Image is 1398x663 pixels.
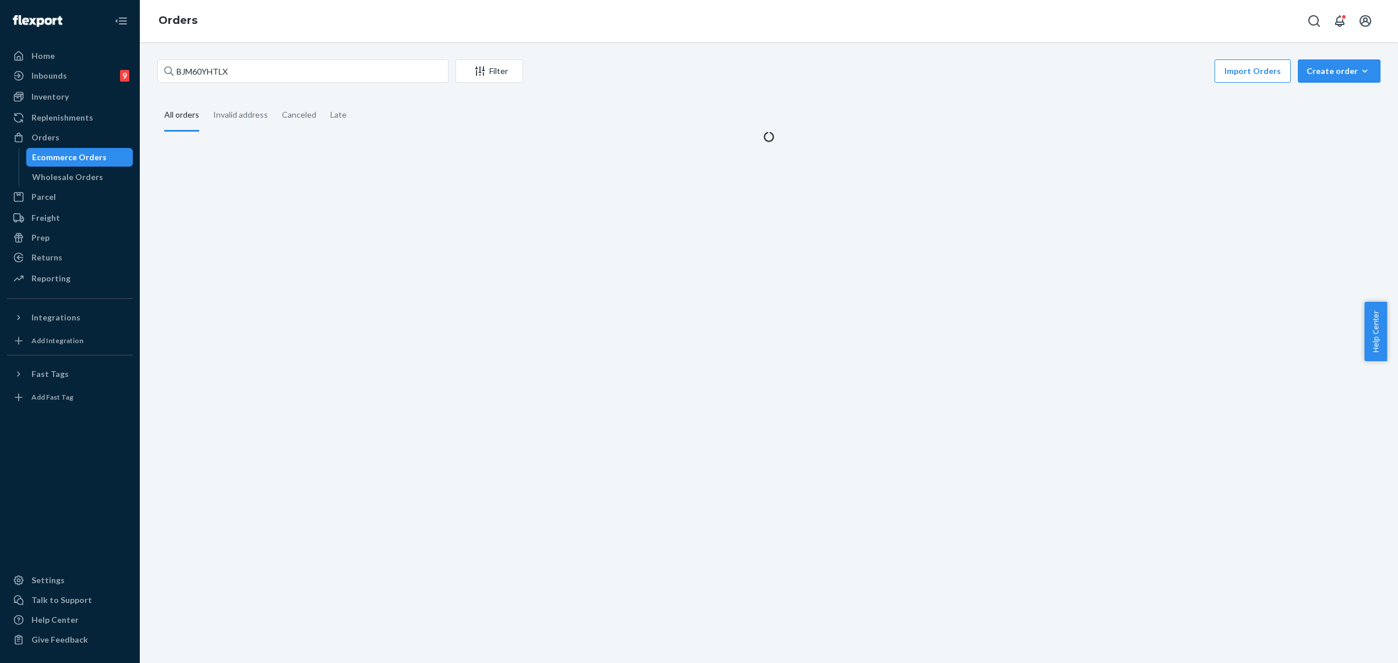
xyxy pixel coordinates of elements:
[7,128,133,147] a: Orders
[31,634,88,646] div: Give Feedback
[32,151,107,163] div: Ecommerce Orders
[1215,59,1291,83] button: Import Orders
[7,108,133,127] a: Replenishments
[7,188,133,206] a: Parcel
[31,212,60,224] div: Freight
[7,331,133,350] a: Add Integration
[282,100,316,130] div: Canceled
[7,47,133,65] a: Home
[31,594,92,606] div: Talk to Support
[7,248,133,267] a: Returns
[164,100,199,132] div: All orders
[31,112,93,124] div: Replenishments
[31,191,56,203] div: Parcel
[31,392,73,402] div: Add Fast Tag
[31,614,79,626] div: Help Center
[7,571,133,590] a: Settings
[7,611,133,629] a: Help Center
[149,4,207,38] ol: breadcrumbs
[158,14,197,27] a: Orders
[26,148,133,167] a: Ecommerce Orders
[7,365,133,383] button: Fast Tags
[157,59,449,83] input: Search orders
[7,209,133,227] a: Freight
[7,388,133,407] a: Add Fast Tag
[31,70,67,82] div: Inbounds
[7,630,133,649] button: Give Feedback
[31,368,69,380] div: Fast Tags
[13,15,62,27] img: Flexport logo
[31,132,59,143] div: Orders
[31,252,62,263] div: Returns
[7,269,133,288] a: Reporting
[7,591,133,609] a: Talk to Support
[31,50,55,62] div: Home
[213,100,268,130] div: Invalid address
[31,91,69,103] div: Inventory
[31,336,83,345] div: Add Integration
[7,308,133,327] button: Integrations
[32,171,103,183] div: Wholesale Orders
[1328,9,1351,33] button: Open notifications
[330,100,347,130] div: Late
[456,65,523,77] div: Filter
[31,273,70,284] div: Reporting
[110,9,133,33] button: Close Navigation
[1298,59,1381,83] button: Create order
[1364,302,1387,361] button: Help Center
[31,232,50,244] div: Prep
[31,312,80,323] div: Integrations
[7,87,133,106] a: Inventory
[1302,9,1326,33] button: Open Search Box
[7,228,133,247] a: Prep
[120,70,129,82] div: 9
[31,574,65,586] div: Settings
[26,168,133,186] a: Wholesale Orders
[456,59,523,83] button: Filter
[1354,9,1377,33] button: Open account menu
[7,66,133,85] a: Inbounds9
[1307,65,1372,77] div: Create order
